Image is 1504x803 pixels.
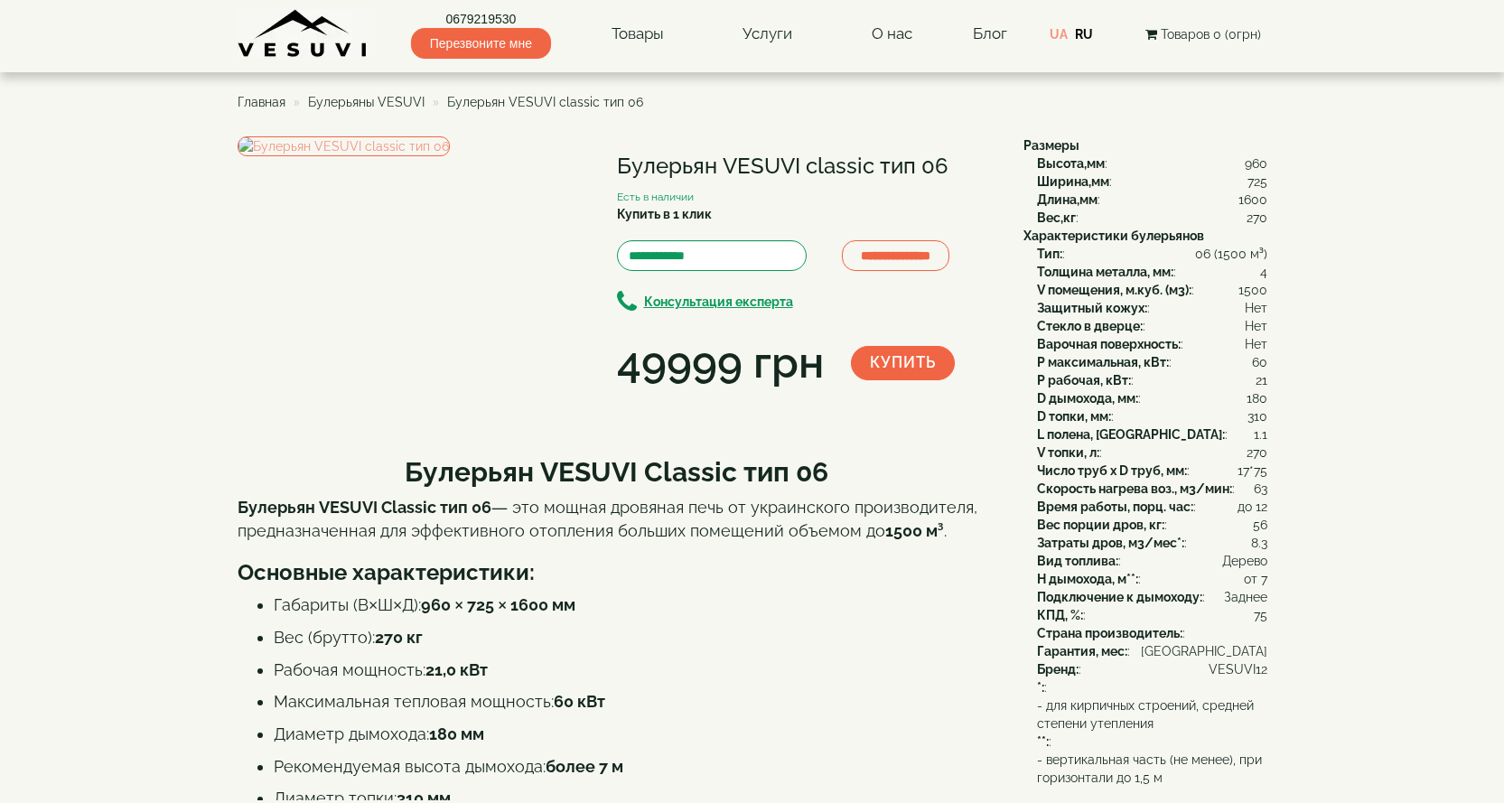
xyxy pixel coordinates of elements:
strong: 270 кг [375,628,423,647]
span: 21 [1256,371,1267,389]
div: : [1037,245,1267,263]
span: 1600 [1238,191,1267,209]
li: Диаметр дымохода: [274,723,996,746]
a: Услуги [724,14,810,55]
img: content [238,9,369,59]
b: L полена, [GEOGRAPHIC_DATA]: [1037,427,1225,442]
b: D дымохода, мм: [1037,391,1138,406]
button: Купить [851,346,955,380]
div: : [1037,209,1267,227]
li: Максимальная тепловая мощность: [274,690,996,714]
b: Вес,кг [1037,210,1076,225]
b: Варочная поверхность: [1037,337,1181,351]
span: - вертикальная часть (не менее), при горизонтали до 1,5 м [1037,751,1267,787]
a: UA [1050,27,1068,42]
strong: более 7 м [546,757,623,776]
div: : [1037,407,1267,425]
div: : [1037,696,1267,751]
b: Стекло в дверце: [1037,319,1143,333]
strong: 960 × 725 × 1600 мм [421,595,575,614]
b: H дымохода, м**: [1037,572,1138,586]
a: Булерьяны VESUVI [308,95,425,109]
strong: Булерьян VESUVI Classic тип 06 [238,498,491,517]
span: Товаров 0 (0грн) [1161,27,1261,42]
b: Тип: [1037,247,1062,261]
b: Скорость нагрева воз., м3/мин: [1037,481,1232,496]
div: : [1037,570,1267,588]
div: : [1037,624,1267,642]
div: : [1037,534,1267,552]
span: VESUVI [1209,660,1256,678]
label: Купить в 1 клик [617,205,712,223]
span: 12 [1256,660,1267,678]
div: : [1037,281,1267,299]
b: Толщина металла, мм: [1037,265,1173,279]
span: 06 (1500 м³) [1195,245,1267,263]
b: Консультация експерта [644,294,793,309]
b: Вид топлива: [1037,554,1118,568]
img: Булерьян VESUVI classic тип 06 [238,136,450,156]
li: Рабочая мощность: [274,658,996,682]
a: 0679219530 [411,10,551,28]
div: 49999 грн [617,332,824,394]
b: Булерьян VESUVI Classic тип 06 [405,456,828,488]
b: Вес порции дров, кг: [1037,518,1164,532]
b: Ширина,мм [1037,174,1109,189]
span: 75 [1254,606,1267,624]
span: 63 [1254,480,1267,498]
small: Есть в наличии [617,191,694,203]
span: 310 [1247,407,1267,425]
span: 8.3 [1251,534,1267,552]
span: 725 [1247,173,1267,191]
div: : [1037,191,1267,209]
span: 1500 [1238,281,1267,299]
b: Страна производитель: [1037,626,1182,640]
div: : [1037,588,1267,606]
div: : [1037,389,1267,407]
span: 1.1 [1254,425,1267,444]
b: Подключение к дымоходу: [1037,590,1202,604]
b: Основные характеристики: [238,559,535,585]
b: P рабочая, кВт: [1037,373,1131,387]
div: : [1037,462,1267,480]
div: : [1037,642,1267,660]
li: Рекомендуемая высота дымохода: [274,755,996,779]
a: Главная [238,95,285,109]
span: Заднее [1224,588,1267,606]
span: Булерьян VESUVI classic тип 06 [447,95,643,109]
span: 56 [1253,516,1267,534]
div: : [1037,263,1267,281]
b: КПД, %: [1037,608,1083,622]
div: : [1037,678,1267,696]
span: [GEOGRAPHIC_DATA] [1141,642,1267,660]
b: Бренд: [1037,662,1079,677]
span: 60 [1252,353,1267,371]
div: : [1037,371,1267,389]
b: Затраты дров, м3/мес*: [1037,536,1184,550]
div: : [1037,480,1267,498]
span: Нет [1245,299,1267,317]
span: Дерево [1222,552,1267,570]
a: О нас [854,14,930,55]
p: — это мощная дровяная печь от украинского производителя, предназначенная для эффективного отоплен... [238,496,996,542]
span: 960 [1245,154,1267,173]
div: : [1037,444,1267,462]
li: Вес (брутто): [274,626,996,649]
span: 270 [1247,209,1267,227]
b: Время работы, порц. час: [1037,500,1193,514]
span: 17*75 [1238,462,1267,480]
strong: 1500 м³ [885,521,944,540]
div: : [1037,516,1267,534]
div: : [1037,317,1267,335]
span: Нет [1245,335,1267,353]
b: D топки, мм: [1037,409,1111,424]
span: 270 [1247,444,1267,462]
b: V топки, л: [1037,445,1099,460]
strong: 60 кВт [554,692,605,711]
li: Габариты (В×Ш×Д): [274,593,996,617]
b: Характеристики булерьянов [1023,229,1204,243]
div: : [1037,299,1267,317]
